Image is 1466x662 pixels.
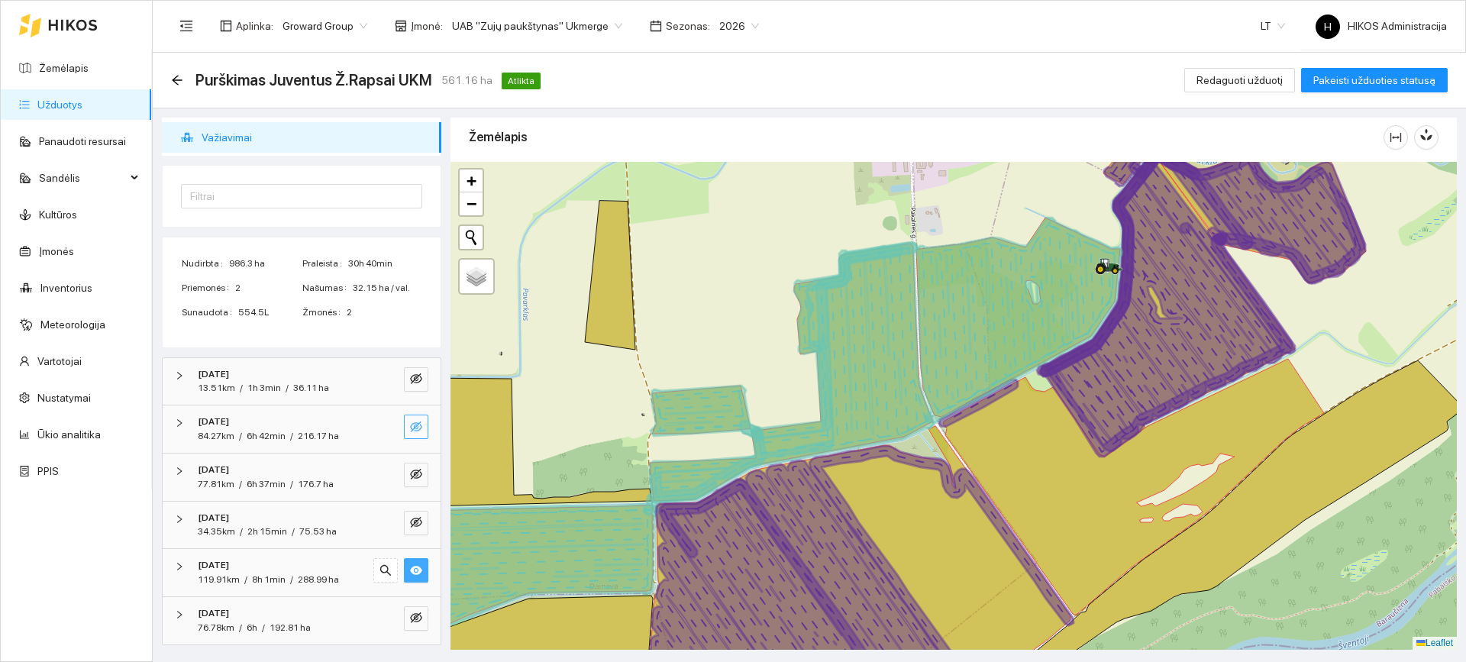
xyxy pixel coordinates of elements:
[247,526,287,537] span: 2h 15min
[37,355,82,367] a: Vartotojai
[163,454,441,501] div: [DATE]77.81km/6h 37min/176.7 haeye-invisible
[195,68,432,92] span: Purškimas Juventus Ž.Rapsai UKM
[292,526,295,537] span: /
[404,463,428,487] button: eye-invisible
[235,281,301,295] span: 2
[1316,20,1447,32] span: HIKOS Administracija
[175,610,184,619] span: right
[460,260,493,293] a: Layers
[404,558,428,583] button: eye
[348,257,421,271] span: 30h 40min
[404,511,428,535] button: eye-invisible
[302,305,347,320] span: Žmonės
[39,245,74,257] a: Įmonės
[286,383,289,393] span: /
[238,305,301,320] span: 554.5L
[1324,15,1332,39] span: H
[163,597,441,644] div: [DATE]76.78km/6h/192.81 haeye-invisible
[290,479,293,489] span: /
[40,282,92,294] a: Inventorius
[373,558,398,583] button: search
[283,15,367,37] span: Groward Group
[302,281,353,295] span: Našumas
[410,564,422,579] span: eye
[460,192,483,215] a: Zoom out
[240,526,243,537] span: /
[163,502,441,549] div: [DATE]34.35km/2h 15min/75.53 haeye-invisible
[502,73,541,89] span: Atlikta
[198,383,235,393] span: 13.51km
[202,122,429,153] span: Važiavimai
[262,622,265,633] span: /
[452,15,622,37] span: UAB "Zujų paukštynas" Ukmerge
[247,479,286,489] span: 6h 37min
[239,479,242,489] span: /
[198,479,234,489] span: 77.81km
[182,257,229,271] span: Nudirbta
[270,622,311,633] span: 192.81 ha
[40,318,105,331] a: Meteorologija
[379,564,392,579] span: search
[719,15,759,37] span: 2026
[171,74,183,87] div: Atgal
[347,305,421,320] span: 2
[1301,68,1448,92] button: Pakeisti užduoties statusą
[39,208,77,221] a: Kultūros
[1416,638,1453,648] a: Leaflet
[229,257,301,271] span: 986.3 ha
[239,431,242,441] span: /
[460,170,483,192] a: Zoom in
[1261,15,1285,37] span: LT
[293,383,329,393] span: 36.11 ha
[1384,131,1407,144] span: column-width
[179,19,193,33] span: menu-fold
[247,383,281,393] span: 1h 3min
[467,171,476,190] span: +
[247,431,286,441] span: 6h 42min
[410,516,422,531] span: eye-invisible
[410,612,422,626] span: eye-invisible
[182,305,238,320] span: Sunaudota
[175,562,184,571] span: right
[666,18,710,34] span: Sezonas :
[39,62,89,74] a: Žemėlapis
[302,257,348,271] span: Praleista
[37,465,59,477] a: PPIS
[290,574,293,585] span: /
[37,98,82,111] a: Užduotys
[460,226,483,249] button: Initiate a new search
[410,421,422,435] span: eye-invisible
[290,431,293,441] span: /
[1184,74,1295,86] a: Redaguoti užduotį
[240,383,243,393] span: /
[39,135,126,147] a: Panaudoti resursai
[1313,72,1435,89] span: Pakeisti užduoties statusą
[171,11,202,41] button: menu-fold
[37,392,91,404] a: Nustatymai
[469,115,1384,159] div: Žemėlapis
[299,526,337,537] span: 75.53 ha
[198,464,229,475] strong: [DATE]
[236,18,273,34] span: Aplinka :
[163,549,441,596] div: [DATE]119.91km/8h 1min/288.99 hasearcheye
[198,526,235,537] span: 34.35km
[198,431,234,441] span: 84.27km
[175,418,184,428] span: right
[175,467,184,476] span: right
[163,405,441,453] div: [DATE]84.27km/6h 42min/216.17 haeye-invisible
[1196,72,1283,89] span: Redaguoti užduotį
[404,606,428,631] button: eye-invisible
[298,479,334,489] span: 176.7 ha
[198,560,229,570] strong: [DATE]
[298,431,339,441] span: 216.17 ha
[175,371,184,380] span: right
[39,163,126,193] span: Sandėlis
[247,622,257,633] span: 6h
[244,574,247,585] span: /
[441,72,492,89] span: 561.16 ha
[1184,68,1295,92] button: Redaguoti užduotį
[410,373,422,387] span: eye-invisible
[410,468,422,483] span: eye-invisible
[171,74,183,86] span: arrow-left
[220,20,232,32] span: layout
